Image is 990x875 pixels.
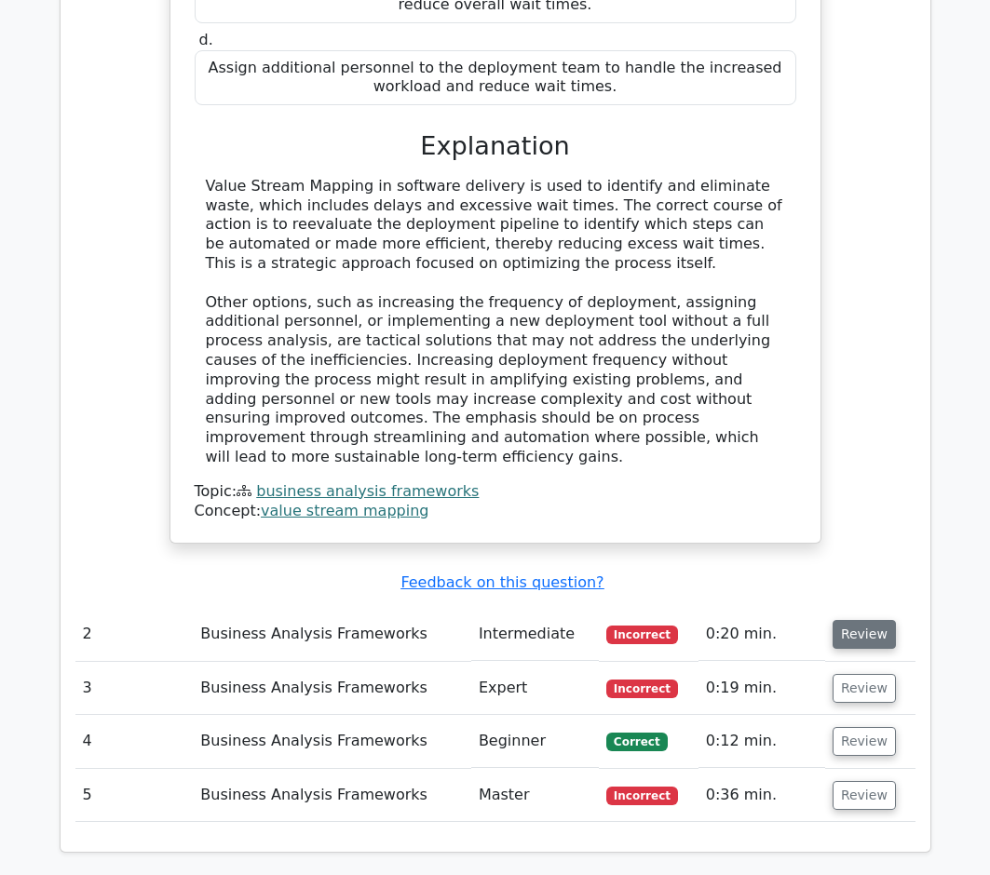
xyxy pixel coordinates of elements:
div: Assign additional personnel to the deployment team to handle the increased workload and reduce wa... [195,50,796,106]
button: Review [833,781,896,810]
td: Business Analysis Frameworks [193,715,471,768]
td: Intermediate [471,608,599,661]
td: Master [471,769,599,822]
td: 0:12 min. [698,715,825,768]
span: Incorrect [606,680,678,698]
td: 5 [75,769,194,822]
td: 2 [75,608,194,661]
div: Topic: [195,482,796,502]
span: Correct [606,733,667,751]
button: Review [833,727,896,756]
td: 3 [75,662,194,715]
span: Incorrect [606,626,678,644]
td: 4 [75,715,194,768]
button: Review [833,620,896,649]
td: Beginner [471,715,599,768]
h3: Explanation [206,131,785,162]
button: Review [833,674,896,703]
td: Business Analysis Frameworks [193,608,471,661]
a: value stream mapping [261,502,428,519]
td: Expert [471,662,599,715]
td: 0:19 min. [698,662,825,715]
span: d. [199,31,213,48]
td: Business Analysis Frameworks [193,769,471,822]
td: Business Analysis Frameworks [193,662,471,715]
td: 0:20 min. [698,608,825,661]
td: 0:36 min. [698,769,825,822]
a: business analysis frameworks [256,482,479,500]
div: Value Stream Mapping in software delivery is used to identify and eliminate waste, which includes... [206,177,785,467]
div: Concept: [195,502,796,521]
a: Feedback on this question? [400,573,603,591]
span: Incorrect [606,787,678,805]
